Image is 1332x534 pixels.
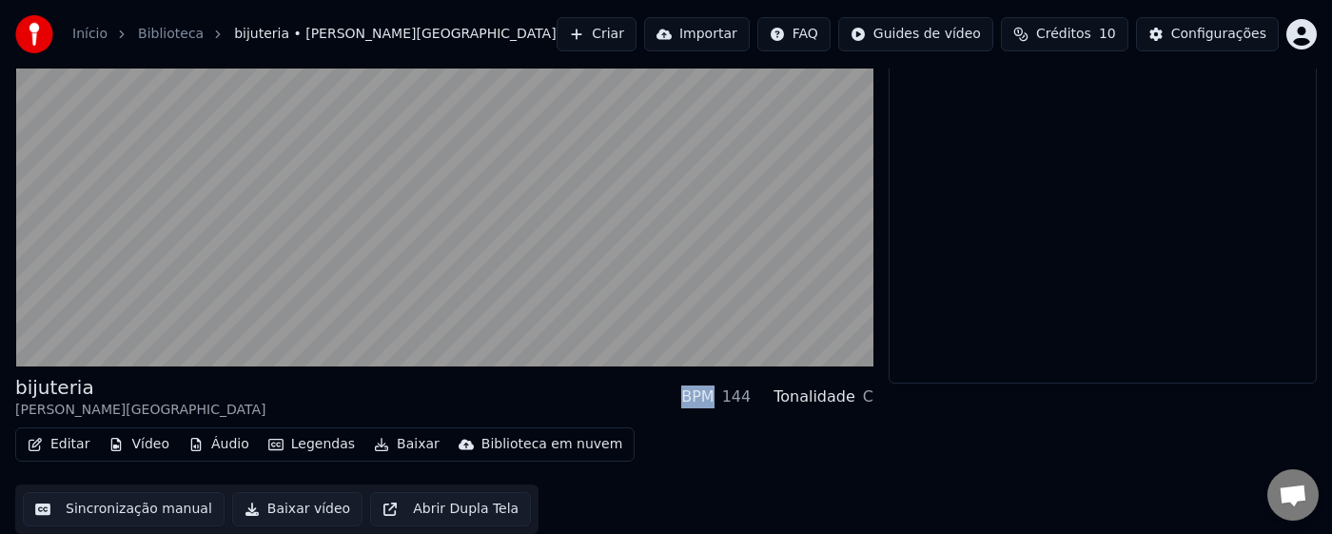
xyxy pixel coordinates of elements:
[644,17,750,51] button: Importar
[681,386,714,408] div: BPM
[15,401,265,420] div: [PERSON_NAME][GEOGRAPHIC_DATA]
[181,431,257,458] button: Áudio
[1171,25,1266,44] div: Configurações
[101,431,177,458] button: Vídeo
[15,15,53,53] img: youka
[234,25,556,44] span: bijuteria • [PERSON_NAME][GEOGRAPHIC_DATA]
[370,492,531,526] button: Abrir Dupla Tela
[1036,25,1091,44] span: Créditos
[72,25,557,44] nav: breadcrumb
[232,492,362,526] button: Baixar vídeo
[366,431,447,458] button: Baixar
[138,25,204,44] a: Biblioteca
[557,17,637,51] button: Criar
[1267,469,1319,521] div: Bate-papo aberto
[23,492,225,526] button: Sincronização manual
[722,386,752,408] div: 144
[1099,25,1116,44] span: 10
[1001,17,1128,51] button: Créditos10
[481,435,623,454] div: Biblioteca em nuvem
[1136,17,1279,51] button: Configurações
[72,25,108,44] a: Início
[838,17,993,51] button: Guides de vídeo
[261,431,362,458] button: Legendas
[863,386,873,408] div: C
[774,386,855,408] div: Tonalidade
[757,17,831,51] button: FAQ
[15,374,265,401] div: bijuteria
[20,431,97,458] button: Editar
